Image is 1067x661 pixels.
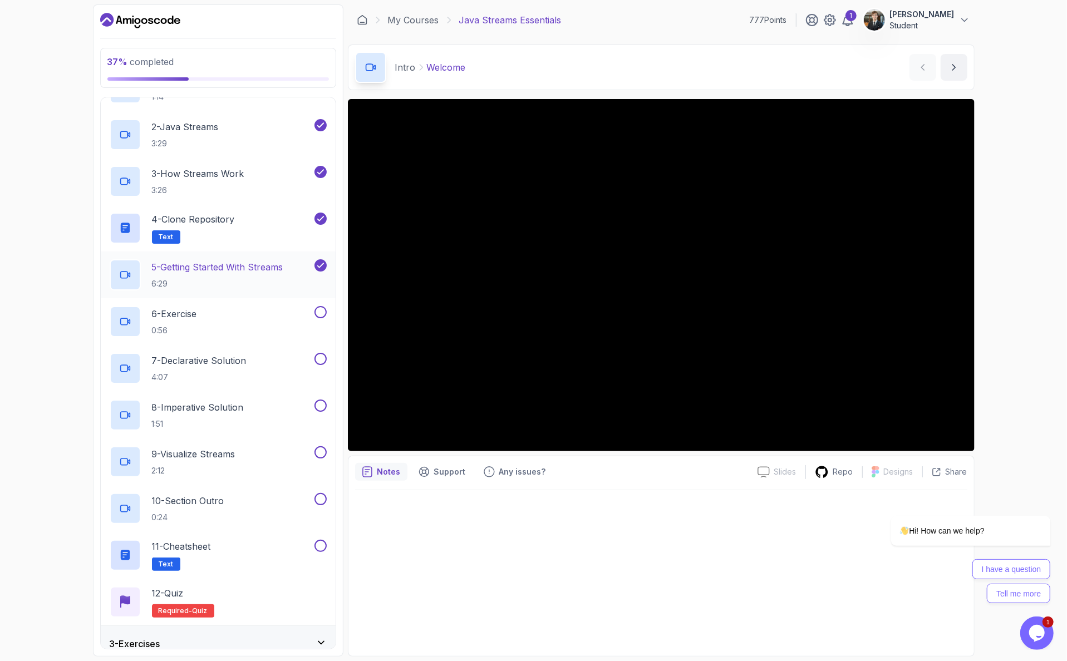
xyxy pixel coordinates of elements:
p: 12 - Quiz [152,586,184,600]
p: 0:56 [152,325,197,336]
button: 10-Section Outro0:24 [110,493,327,524]
a: Dashboard [357,14,368,26]
button: 11-CheatsheetText [110,540,327,571]
button: 3-How Streams Work3:26 [110,166,327,197]
span: Required- [159,606,193,615]
p: Repo [833,466,853,477]
p: 2:12 [152,465,235,476]
button: user profile image[PERSON_NAME]Student [863,9,970,31]
p: Notes [377,466,401,477]
button: 7-Declarative Solution4:07 [110,353,327,384]
p: Welcome [427,61,466,74]
p: 0:24 [152,512,224,523]
iframe: chat widget [855,379,1056,611]
button: 9-Visualize Streams2:12 [110,446,327,477]
iframe: 1 - Hi [348,99,975,451]
p: 11 - Cheatsheet [152,540,211,553]
p: 1:51 [152,418,244,430]
button: 8-Imperative Solution1:51 [110,399,327,431]
button: 4-Clone RepositoryText [110,213,327,244]
p: 6:29 [152,278,283,289]
p: 3:26 [152,185,244,196]
button: Support button [412,463,473,481]
p: 777 Points [750,14,787,26]
p: Intro [395,61,416,74]
button: next content [941,54,967,81]
h3: 3 - Exercises [110,637,160,650]
div: 1 [845,10,857,21]
button: Feedback button [477,463,553,481]
p: Slides [774,466,796,477]
p: Support [434,466,466,477]
p: 8 - Imperative Solution [152,401,244,414]
img: user profile image [864,9,885,31]
button: 6-Exercise0:56 [110,306,327,337]
p: Student [890,20,955,31]
button: previous content [909,54,936,81]
p: 9 - Visualize Streams [152,447,235,461]
button: 2-Java Streams3:29 [110,119,327,150]
span: quiz [193,606,208,615]
a: Dashboard [100,12,180,29]
button: 12-QuizRequired-quiz [110,586,327,618]
a: 1 [841,13,854,27]
span: 37 % [107,56,128,67]
span: Text [159,560,174,569]
p: Any issues? [499,466,546,477]
p: 3:29 [152,138,219,149]
p: 5 - Getting Started With Streams [152,260,283,274]
a: Repo [806,465,862,479]
p: 4:07 [152,372,247,383]
p: 10 - Section Outro [152,494,224,507]
button: 5-Getting Started With Streams6:29 [110,259,327,290]
span: completed [107,56,174,67]
p: 4 - Clone Repository [152,213,235,226]
p: 6 - Exercise [152,307,197,320]
p: [PERSON_NAME] [890,9,955,20]
p: 3 - How Streams Work [152,167,244,180]
p: 7 - Declarative Solution [152,354,247,367]
a: My Courses [388,13,439,27]
iframe: chat widget [1020,616,1056,650]
button: notes button [355,463,407,481]
p: Java Streams Essentials [459,13,562,27]
span: Text [159,233,174,241]
p: 2 - Java Streams [152,120,219,134]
